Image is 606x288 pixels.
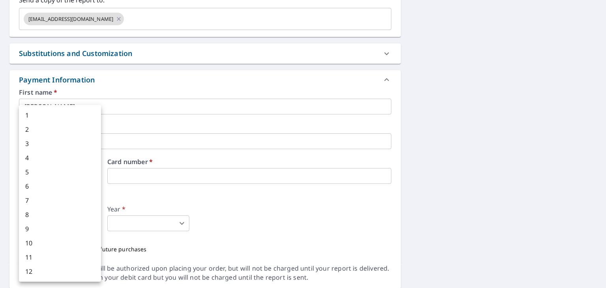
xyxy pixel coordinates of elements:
[19,250,101,264] li: 11
[19,179,101,193] li: 6
[19,108,101,122] li: 1
[19,208,101,222] li: 8
[19,236,101,250] li: 10
[19,122,101,137] li: 2
[19,264,101,279] li: 12
[19,137,101,151] li: 3
[19,151,101,165] li: 4
[19,165,101,179] li: 5
[19,222,101,236] li: 9
[19,193,101,208] li: 7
